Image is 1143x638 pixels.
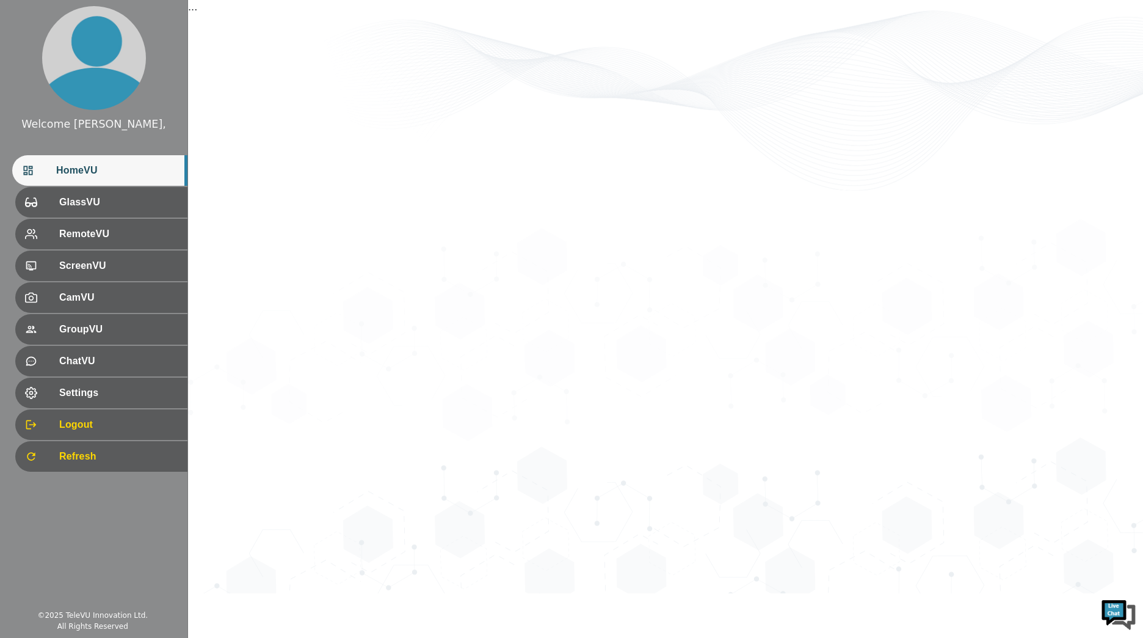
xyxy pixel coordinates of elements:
div: Welcome [PERSON_NAME], [21,116,166,132]
div: ChatVU [15,346,187,376]
span: ChatVU [59,354,178,369]
div: GlassVU [15,187,187,218]
div: Refresh [15,441,187,472]
div: GroupVU [15,314,187,345]
img: profile.png [42,6,146,110]
div: All Rights Reserved [57,621,128,632]
div: © 2025 TeleVU Innovation Ltd. [37,610,148,621]
span: Settings [59,386,178,400]
div: Settings [15,378,187,408]
span: GroupVU [59,322,178,337]
span: GlassVU [59,195,178,210]
span: CamVU [59,290,178,305]
span: Refresh [59,449,178,464]
div: RemoteVU [15,219,187,249]
div: Logout [15,409,187,440]
span: RemoteVU [59,227,178,241]
div: CamVU [15,282,187,313]
div: HomeVU [12,155,187,186]
img: Chat Widget [1100,595,1137,632]
span: ScreenVU [59,258,178,273]
span: Logout [59,417,178,432]
span: HomeVU [56,163,178,178]
div: ScreenVU [15,251,187,281]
